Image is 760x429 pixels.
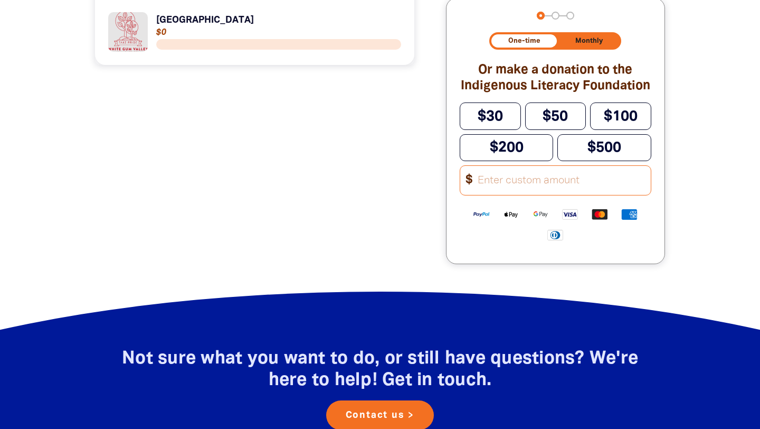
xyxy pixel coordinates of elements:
[559,34,620,48] button: Monthly
[460,134,554,161] button: $200
[460,62,651,94] h2: Or make a donation to the Indigenous Literacy Foundation
[491,34,557,48] button: One-time
[557,134,651,161] button: $500
[471,166,651,195] input: Enter custom amount
[587,141,621,154] span: $500
[508,38,540,44] span: One-time
[543,110,568,123] span: $50
[478,110,503,123] span: $30
[552,12,559,20] button: Navigate to step 2 of 3 to enter your details
[537,12,545,20] button: Navigate to step 1 of 3 to enter your donation amount
[460,170,473,191] span: $
[614,208,644,220] img: American Express logo
[460,200,651,249] div: Available payment methods
[122,351,638,389] span: Not sure what you want to do, or still have questions? We're here to help! Get in touch.
[585,208,614,220] img: Mastercard logo
[460,102,521,129] button: $30
[489,32,621,50] div: Donation frequency
[555,208,585,220] img: Visa logo
[590,102,651,129] button: $100
[490,141,524,154] span: $200
[496,208,526,220] img: Apple Pay logo
[467,208,496,220] img: Paypal logo
[604,110,638,123] span: $100
[526,208,555,220] img: Google Pay logo
[108,12,401,52] div: Paginated content
[575,38,603,44] span: Monthly
[525,102,586,129] button: $50
[566,12,574,20] button: Navigate to step 3 of 3 to enter your payment details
